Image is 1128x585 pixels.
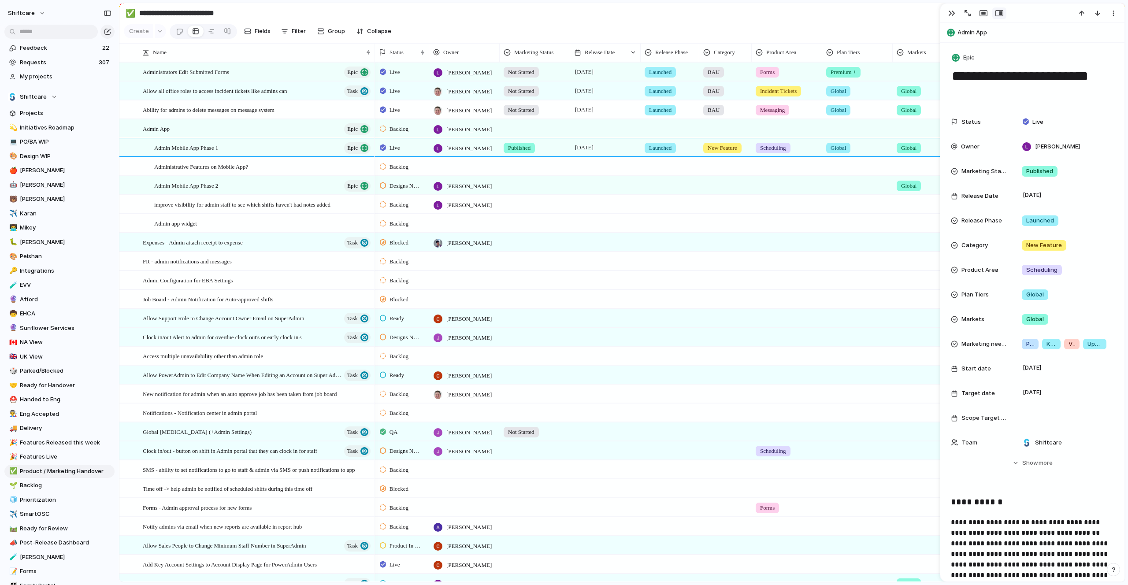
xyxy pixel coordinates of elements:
[20,223,111,232] span: Mikey
[347,426,358,438] span: Task
[443,48,459,57] span: Owner
[347,312,358,325] span: Task
[961,142,980,151] span: Owner
[20,467,111,476] span: Product / Marketing Handover
[344,370,371,381] button: Task
[708,68,720,77] span: BAU
[9,137,15,147] div: 💻
[9,266,15,276] div: 🔑
[4,264,115,278] div: 🔑Integrations
[9,395,15,405] div: ⛑️
[9,323,15,333] div: 🔮
[154,161,248,171] span: Administrative Features on Mobile App?
[313,24,349,38] button: Group
[20,367,111,375] span: Parked/Blocked
[8,538,17,547] button: 📣
[508,87,534,96] span: Not Started
[20,452,111,461] span: Features Live
[20,58,96,67] span: Requests
[585,48,615,57] span: Release Date
[9,409,15,419] div: 👨‍🏭
[8,166,17,175] button: 🍎
[347,142,358,154] span: Epic
[20,410,111,418] span: Eng Accepted
[344,426,371,438] button: Task
[154,142,218,152] span: Admin Mobile App Phase 1
[760,68,775,77] span: Forms
[344,123,371,135] button: Epic
[390,163,408,171] span: Backlog
[760,87,797,96] span: Incident Tickets
[390,200,408,209] span: Backlog
[278,24,309,38] button: Filter
[154,199,330,209] span: improve visibility for admin staff to see which shifts haven't had notes added
[347,66,358,78] span: Epic
[20,295,111,304] span: Afford
[20,496,111,504] span: Prioritization
[143,237,243,247] span: Expenses - Admin attach receipt to expense
[8,467,17,476] button: ✅
[4,522,115,535] a: 🛤️Ready for Review
[4,107,115,120] a: Projects
[1020,190,1044,200] span: [DATE]
[4,178,115,192] a: 🤖[PERSON_NAME]
[508,106,534,115] span: Not Started
[20,109,111,118] span: Projects
[831,144,846,152] span: Global
[9,437,15,448] div: 🎉
[4,379,115,392] div: 🤝Ready for Handover
[20,44,100,52] span: Feedback
[9,366,15,376] div: 🎲
[4,507,115,521] a: ✈️SmartOSC
[143,67,229,77] span: Administrators Edit Submitted Forms
[4,236,115,249] a: 🐛[PERSON_NAME]
[9,194,15,204] div: 🐻
[4,121,115,134] a: 💫Initiatives Roadmap
[901,87,916,96] span: Global
[8,338,17,347] button: 🇨🇦
[20,324,111,333] span: Sunflower Services
[649,87,672,96] span: Launched
[961,216,1002,225] span: Release Phase
[9,380,15,390] div: 🤝
[20,267,111,275] span: Integrations
[347,540,358,552] span: Task
[1022,459,1038,467] span: Show
[20,381,111,390] span: Ready for Handover
[4,422,115,435] div: 🚚Delivery
[20,195,111,204] span: [PERSON_NAME]
[831,68,856,77] span: Premium +
[99,58,111,67] span: 307
[1026,216,1054,225] span: Launched
[4,307,115,320] a: 🧒EHCA
[8,438,17,447] button: 🎉
[4,207,115,220] div: ✈️Karan
[9,509,15,519] div: ✈️
[123,6,137,20] button: ✅
[241,24,274,38] button: Fields
[143,104,275,115] span: Ability for admins to delete messages on message system
[9,452,15,462] div: 🎉
[4,479,115,492] a: 🌱Backlog
[8,123,17,132] button: 💫
[708,87,720,96] span: BAU
[4,450,115,463] a: 🎉Features Live
[8,9,35,18] span: shiftcare
[4,193,115,206] div: 🐻[PERSON_NAME]
[4,436,115,449] a: 🎉Features Released this week
[20,238,111,247] span: [PERSON_NAME]
[390,68,400,77] span: Live
[8,295,17,304] button: 🔮
[4,150,115,163] a: 🎨Design WIP
[907,48,926,57] span: Markets
[9,309,15,319] div: 🧒
[20,338,111,347] span: NA View
[390,181,422,190] span: Designs Needed
[446,68,492,77] span: [PERSON_NAME]
[4,278,115,292] a: 🧪EVV
[837,48,860,57] span: Plan Tiers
